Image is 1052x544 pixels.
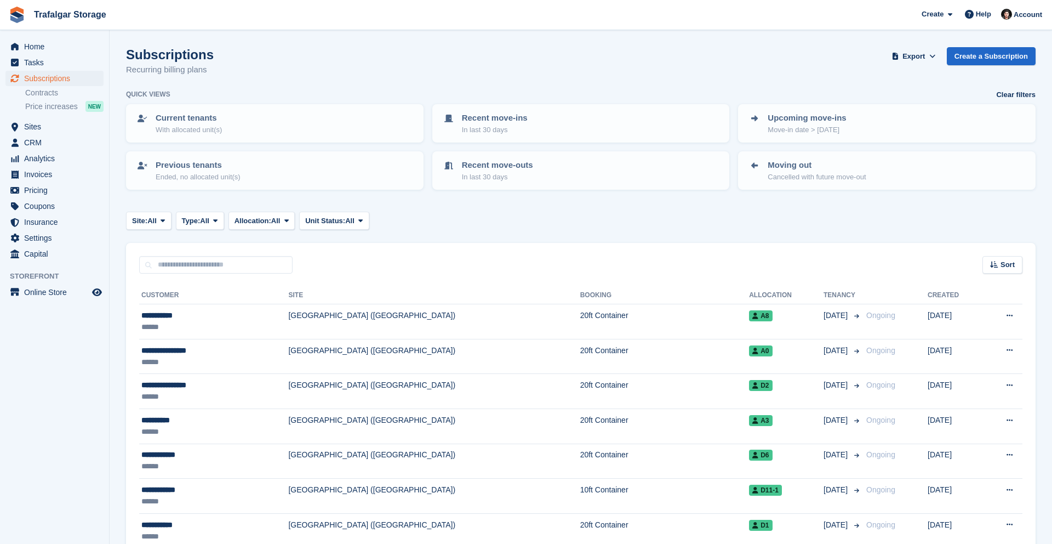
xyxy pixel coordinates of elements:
[139,287,288,304] th: Customer
[24,151,90,166] span: Analytics
[5,246,104,262] a: menu
[345,216,355,226] span: All
[5,71,104,86] a: menu
[580,479,750,514] td: 10ft Container
[5,167,104,182] a: menu
[749,450,772,461] span: D6
[768,112,846,124] p: Upcoming move-ins
[182,216,201,226] span: Type:
[24,119,90,134] span: Sites
[824,484,850,496] span: [DATE]
[824,519,850,531] span: [DATE]
[25,88,104,98] a: Contracts
[866,346,895,355] span: Ongoing
[866,381,895,389] span: Ongoing
[228,212,295,230] button: Allocation: All
[5,55,104,70] a: menu
[462,124,528,135] p: In last 30 days
[768,159,866,172] p: Moving out
[1001,9,1012,20] img: Henry Summers
[156,124,222,135] p: With allocated unit(s)
[5,39,104,54] a: menu
[866,311,895,320] span: Ongoing
[824,345,850,356] span: [DATE]
[126,64,214,76] p: Recurring billing plans
[1014,9,1042,20] span: Account
[749,415,772,426] span: A3
[288,339,580,374] td: [GEOGRAPHIC_DATA] ([GEOGRAPHIC_DATA])
[156,112,222,124] p: Current tenants
[580,339,750,374] td: 20ft Container
[739,105,1034,141] a: Upcoming move-ins Move-in date > [DATE]
[947,47,1036,65] a: Create a Subscription
[5,199,104,214] a: menu
[24,167,90,182] span: Invoices
[433,105,729,141] a: Recent move-ins In last 30 days
[768,172,866,183] p: Cancelled with future move-out
[462,159,533,172] p: Recent move-outs
[462,112,528,124] p: Recent move-ins
[928,444,982,479] td: [DATE]
[580,304,750,339] td: 20ft Container
[824,415,850,426] span: [DATE]
[9,7,25,23] img: stora-icon-8386f47178a22dfd0bd8f6a31ec36ba5ce8667c1dd55bd0f319d3a0aa187defe.svg
[299,212,369,230] button: Unit Status: All
[25,101,78,112] span: Price increases
[24,230,90,246] span: Settings
[24,39,90,54] span: Home
[928,479,982,514] td: [DATE]
[126,47,214,62] h1: Subscriptions
[25,100,104,112] a: Price increases NEW
[305,216,345,226] span: Unit Status:
[126,212,171,230] button: Site: All
[288,409,580,444] td: [GEOGRAPHIC_DATA] ([GEOGRAPHIC_DATA])
[580,374,750,409] td: 20ft Container
[824,379,850,391] span: [DATE]
[739,152,1034,189] a: Moving out Cancelled with future move-out
[176,212,224,230] button: Type: All
[824,310,850,321] span: [DATE]
[24,246,90,262] span: Capital
[902,51,925,62] span: Export
[5,183,104,198] a: menu
[24,55,90,70] span: Tasks
[976,9,991,20] span: Help
[288,304,580,339] td: [GEOGRAPHIC_DATA] ([GEOGRAPHIC_DATA])
[24,199,90,214] span: Coupons
[5,119,104,134] a: menu
[127,152,422,189] a: Previous tenants Ended, no allocated unit(s)
[30,5,111,24] a: Trafalgar Storage
[749,345,772,356] span: A0
[271,216,281,226] span: All
[24,71,90,86] span: Subscriptions
[866,520,895,529] span: Ongoing
[580,287,750,304] th: Booking
[147,216,157,226] span: All
[156,159,241,172] p: Previous tenants
[580,409,750,444] td: 20ft Container
[824,287,862,304] th: Tenancy
[126,89,170,99] h6: Quick views
[127,105,422,141] a: Current tenants With allocated unit(s)
[928,304,982,339] td: [DATE]
[288,479,580,514] td: [GEOGRAPHIC_DATA] ([GEOGRAPHIC_DATA])
[90,286,104,299] a: Preview store
[922,9,944,20] span: Create
[10,271,109,282] span: Storefront
[5,151,104,166] a: menu
[928,339,982,374] td: [DATE]
[24,214,90,230] span: Insurance
[824,449,850,461] span: [DATE]
[288,444,580,479] td: [GEOGRAPHIC_DATA] ([GEOGRAPHIC_DATA])
[928,287,982,304] th: Created
[5,230,104,246] a: menu
[433,152,729,189] a: Recent move-outs In last 30 days
[235,216,271,226] span: Allocation:
[5,285,104,300] a: menu
[749,310,772,321] span: A8
[288,287,580,304] th: Site
[749,287,824,304] th: Allocation
[996,89,1036,100] a: Clear filters
[866,416,895,424] span: Ongoing
[5,135,104,150] a: menu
